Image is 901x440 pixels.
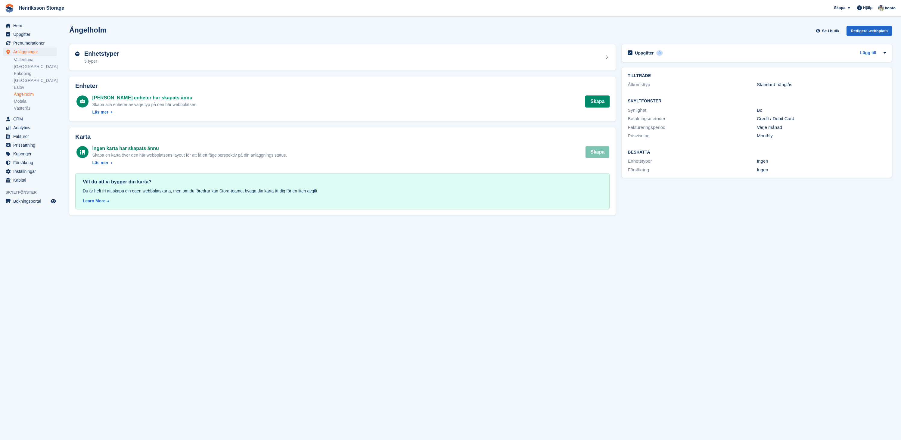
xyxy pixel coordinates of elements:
[878,5,884,11] img: Daniel Axberg
[13,123,49,132] span: Analytics
[3,132,57,141] a: menu
[3,197,57,205] a: meny
[3,21,57,30] a: menu
[92,145,287,152] div: Ingen karta har skapats ännu
[14,57,57,63] a: Vallentuna
[757,158,886,165] div: Ingen
[92,160,287,166] a: Läs mer
[757,115,886,122] div: Credit / Debit Card
[14,85,57,90] a: Eslöv
[16,3,67,13] a: Henriksson Storage
[13,197,49,205] span: Bokningsportal
[3,123,57,132] a: menu
[628,167,757,173] div: Försäkring
[628,81,757,88] div: Åtkomsttyp
[13,167,49,176] span: Inställningar
[885,5,896,11] span: konto
[75,83,610,89] h2: Enheter
[83,188,602,194] div: Du är helt fri att skapa din egen webbplatskarta, men om du föredrar kan Stora-teamet bygga din k...
[757,124,886,131] div: Varje månad
[628,115,757,122] div: Betalningsmetoder
[3,115,57,123] a: menu
[14,78,57,83] a: [GEOGRAPHIC_DATA]
[92,160,108,166] div: Läs mer
[3,150,57,158] a: menu
[83,198,602,204] a: Learn More
[757,133,886,139] div: Monthly
[847,26,892,38] a: Redigera webbplats
[92,101,197,108] div: Skapa alla enheter av varje typ på den här webbplatsen.
[14,92,57,97] a: Ängelholm
[3,39,57,47] a: menu
[3,48,57,56] a: menu
[13,21,49,30] span: Hem
[628,133,757,139] div: Prisvisning
[628,107,757,114] div: Synlighet
[14,64,57,70] a: [GEOGRAPHIC_DATA]
[50,198,57,205] a: Förhandsgranska butik
[656,50,663,56] div: 0
[863,5,873,11] span: Hjälp
[628,73,886,78] h2: TILLTRÄDE
[14,98,57,104] a: Motala
[83,178,602,186] div: Vill du att vi bygger din karta?
[92,94,197,101] div: [PERSON_NAME] enheter har skapats ännu
[628,158,757,165] div: Enhetstyper
[585,146,610,158] button: Skapa
[13,48,49,56] span: Anläggningar
[92,109,108,115] div: Läs mer
[585,95,610,108] button: Skapa
[13,132,49,141] span: Fakturor
[13,30,49,39] span: Uppgifter
[3,176,57,184] a: menu
[3,30,57,39] a: menu
[69,26,107,34] h2: Ängelholm
[92,152,287,158] div: Skapa en karta över den här webbplatsens layout för att få ett fågelperspektiv på din anläggnings...
[860,50,876,57] a: Lägg till
[757,81,886,88] div: Standard hänglås
[69,44,616,71] a: Enhetstyper 5 typer
[92,109,197,115] a: Läs mer
[3,141,57,149] a: menu
[80,150,85,154] img: map-icn-white-8b231986280072e83805622d3debb4903e2986e43859118e7b4002611c8ef794.svg
[757,107,886,114] div: Bo
[628,124,757,131] div: Faktureringsperiod
[14,71,57,76] a: Enköping
[13,176,49,184] span: Kapital
[13,158,49,167] span: Försäkring
[13,115,49,123] span: CRM
[3,167,57,176] a: menu
[635,50,654,56] h2: Uppgifter
[628,150,886,155] h2: Beskatta
[5,4,14,13] img: stora-icon-8386f47178a22dfd0bd8f6a31ec36ba5ce8667c1dd55bd0f319d3a0aa187defe.svg
[822,28,839,34] span: Se i butik
[5,189,60,195] span: Skyltfönster
[13,150,49,158] span: Kuponger
[84,50,119,57] h2: Enhetstyper
[80,99,85,104] img: unit-icn-white-d235c252c4782ee186a2df4c2286ac11bc0d7b43c5caf8ab1da4ff888f7e7cf9.svg
[834,5,845,11] span: Skapa
[84,58,119,64] div: 5 typer
[75,133,610,140] h2: Karta
[3,158,57,167] a: menu
[815,26,842,36] a: Se i butik
[628,99,886,104] h2: Skyltfönster
[75,51,79,56] img: unit-type-icn-2b2737a686de81e16bb02015468b77c625bbabd49415b5ef34ead5e3b44a266d.svg
[13,141,49,149] span: Prissättning
[757,167,886,173] div: Ingen
[13,39,49,47] span: Prenumerationer
[14,105,57,111] a: Västerås
[83,198,105,204] div: Learn More
[847,26,892,36] div: Redigera webbplats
